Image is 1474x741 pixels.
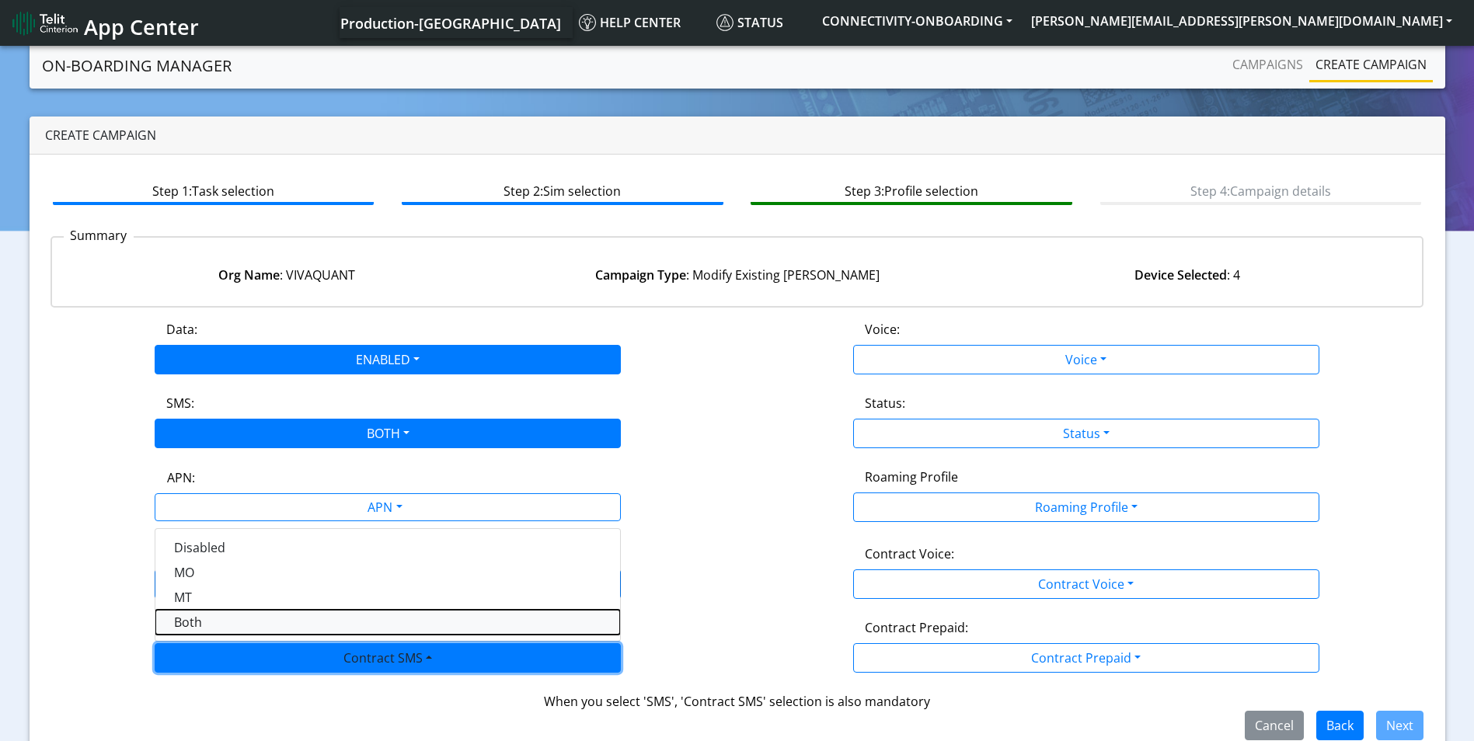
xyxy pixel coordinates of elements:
[84,12,199,41] span: App Center
[64,226,134,245] p: Summary
[865,544,954,563] label: Contract Voice:
[167,468,195,487] label: APN:
[138,494,630,524] div: APN
[865,618,968,637] label: Contract Prepaid:
[155,528,621,642] div: ENABLED
[710,7,813,38] a: Status
[155,610,620,635] button: Both
[853,569,1319,599] button: Contract Voice
[813,7,1022,35] button: CONNECTIVITY-ONBOARDING
[579,14,681,31] span: Help center
[155,643,621,673] button: Contract SMS
[61,266,512,284] div: : VIVAQUANT
[155,535,620,560] button: Disabled
[1245,711,1304,740] button: Cancel
[12,11,78,36] img: logo-telit-cinterion-gw-new.png
[1226,49,1309,80] a: Campaigns
[1022,7,1462,35] button: [PERSON_NAME][EMAIL_ADDRESS][PERSON_NAME][DOMAIN_NAME]
[512,266,963,284] div: : Modify Existing [PERSON_NAME]
[751,176,1072,205] btn: Step 3: Profile selection
[51,692,1424,711] div: When you select 'SMS', 'Contract SMS' selection is also mandatory
[865,394,905,412] label: Status:
[42,50,232,82] a: On-Boarding Manager
[53,176,374,205] btn: Step 1: Task selection
[595,266,686,284] strong: Campaign Type
[30,117,1445,155] div: Create campaign
[716,14,734,31] img: status.svg
[12,6,197,40] a: App Center
[155,560,620,585] button: MO
[218,266,280,284] strong: Org Name
[155,419,621,448] button: BOTH
[853,492,1319,522] button: Roaming Profile
[865,320,900,339] label: Voice:
[1376,711,1423,740] button: Next
[340,7,560,38] a: Your current platform instance
[1134,266,1227,284] strong: Device Selected
[155,585,620,610] button: MT
[865,468,958,486] label: Roaming Profile
[1309,49,1433,80] a: Create campaign
[962,266,1413,284] div: : 4
[853,643,1319,673] button: Contract Prepaid
[579,14,596,31] img: knowledge.svg
[155,345,621,374] button: ENABLED
[340,14,561,33] span: Production-[GEOGRAPHIC_DATA]
[853,345,1319,374] button: Voice
[166,320,197,339] label: Data:
[853,419,1319,448] button: Status
[402,176,723,205] btn: Step 2: Sim selection
[1100,176,1421,205] btn: Step 4: Campaign details
[573,7,710,38] a: Help center
[716,14,783,31] span: Status
[1316,711,1364,740] button: Back
[166,394,194,412] label: SMS:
